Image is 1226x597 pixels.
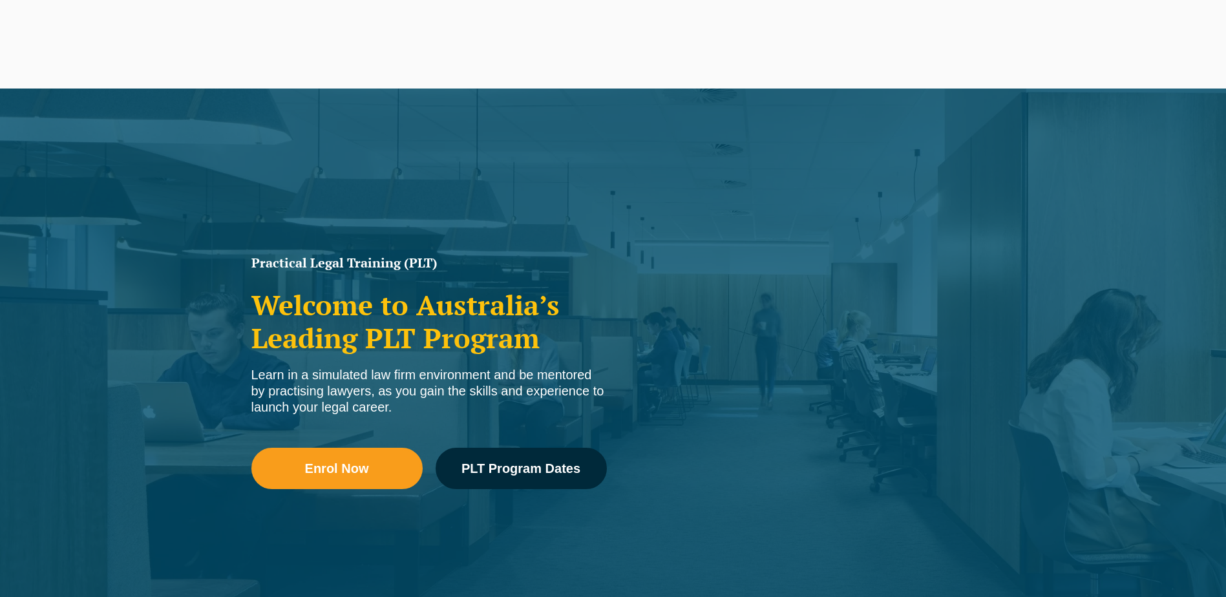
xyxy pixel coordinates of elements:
span: PLT Program Dates [461,462,580,475]
div: Learn in a simulated law firm environment and be mentored by practising lawyers, as you gain the ... [251,367,607,415]
a: Enrol Now [251,448,423,489]
h1: Practical Legal Training (PLT) [251,257,607,269]
a: PLT Program Dates [436,448,607,489]
h2: Welcome to Australia’s Leading PLT Program [251,289,607,354]
span: Enrol Now [305,462,369,475]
